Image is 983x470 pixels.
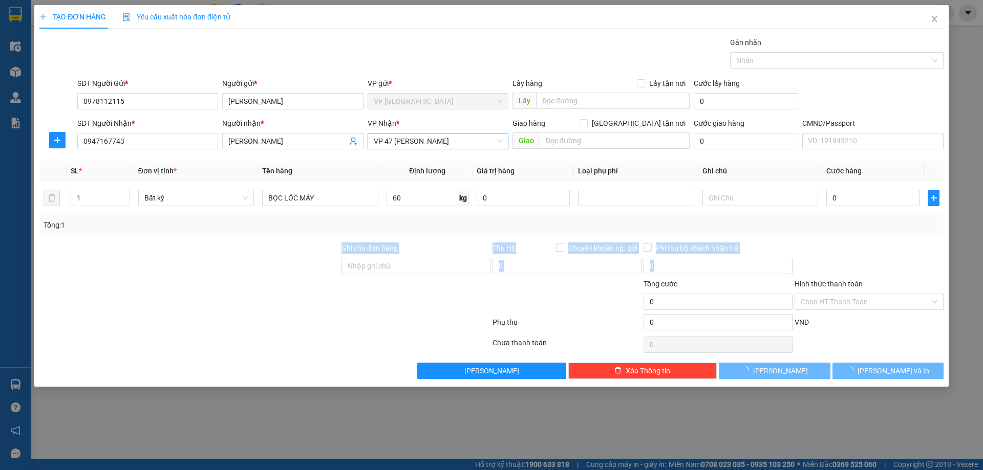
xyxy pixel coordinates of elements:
li: 271 - [PERSON_NAME] - [GEOGRAPHIC_DATA] - [GEOGRAPHIC_DATA] [96,25,428,38]
span: Yêu cầu xuất hóa đơn điện tử [122,13,230,21]
span: Đơn vị tính [138,167,177,175]
span: Tên hàng [262,167,292,175]
span: [PERSON_NAME] và In [858,365,929,376]
span: Giá trị hàng [477,167,515,175]
input: Cước giao hàng [694,133,798,149]
span: TẠO ĐƠN HÀNG [39,13,106,21]
span: VP 47 Trần Khát Chân [374,133,502,149]
div: SĐT Người Nhận [77,118,218,129]
button: plus [928,190,939,206]
div: VP gửi [368,78,508,89]
span: VND [795,318,809,326]
button: delete [44,190,60,206]
span: VP Vĩnh Yên [374,94,502,109]
input: VD: Bàn, Ghế [262,190,378,206]
span: plus [928,194,938,202]
span: user-add [349,137,357,145]
div: SĐT Người Gửi [77,78,218,89]
button: plus [49,132,66,148]
span: Giao hàng [512,119,545,127]
span: Lấy tận nơi [645,78,690,89]
b: GỬI : VP [GEOGRAPHIC_DATA] [13,70,153,104]
span: Giao [512,132,540,149]
label: Gán nhãn [730,38,761,47]
span: Phí thu hộ khách nhận trả [652,242,743,254]
label: Cước lấy hàng [694,79,740,87]
label: Cước giao hàng [694,119,744,127]
span: plus [50,136,65,144]
span: Định lượng [409,167,445,175]
span: loading [846,367,858,374]
button: [PERSON_NAME] [719,363,830,379]
button: [PERSON_NAME] và In [832,363,944,379]
span: plus [39,13,47,20]
span: [GEOGRAPHIC_DATA] tận nơi [588,118,690,129]
span: Chuyển khoản ng. gửi [564,242,642,254]
span: Lấy hàng [512,79,542,87]
span: VP Nhận [368,119,396,127]
span: Thu Hộ [493,244,516,252]
span: Tổng cước [644,280,677,288]
input: Dọc đường [536,93,690,109]
img: logo.jpg [13,13,90,64]
span: [PERSON_NAME] [753,365,808,376]
img: icon [122,13,131,21]
button: Close [920,5,949,34]
th: Ghi chú [698,161,822,181]
div: Người gửi [222,78,363,89]
div: Tổng: 1 [44,219,379,231]
button: [PERSON_NAME] [417,363,566,379]
label: Hình thức thanh toán [795,280,863,288]
span: Xóa Thông tin [626,365,670,376]
span: kg [458,190,468,206]
input: Dọc đường [540,132,690,149]
span: delete [614,367,622,375]
span: Cước hàng [826,167,862,175]
input: Ghi chú đơn hàng [341,258,490,274]
label: Ghi chú đơn hàng [341,244,398,252]
span: [PERSON_NAME] [464,365,519,376]
button: deleteXóa Thông tin [568,363,717,379]
div: CMND/Passport [802,118,943,129]
span: close [930,15,938,23]
span: Lấy [512,93,536,109]
span: SL [71,167,79,175]
div: Chưa thanh toán [491,337,643,355]
span: Bất kỳ [144,190,248,206]
input: Cước lấy hàng [694,93,798,109]
input: 0 [477,190,570,206]
div: Người nhận [222,118,363,129]
th: Loại phụ phí [574,161,698,181]
div: Phụ thu [491,317,643,334]
span: loading [742,367,753,374]
input: Ghi Chú [702,190,818,206]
